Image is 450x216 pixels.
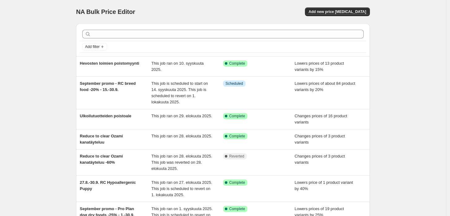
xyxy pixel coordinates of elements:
[152,114,212,118] span: This job ran on 29. elokuuta 2025.
[152,180,212,197] span: This job ran on 27. elokuuta 2025. This job is scheduled to revert on 1. lokakuuta 2025.
[295,81,355,92] span: Lowers prices of about 84 product variants by 20%
[80,61,139,66] span: Hevosten loimien poistomyynti
[152,61,204,72] span: This job ran on 10. syyskuuta 2025.
[225,81,243,86] span: Scheduled
[295,134,345,145] span: Changes prices of 3 product variants
[229,61,245,66] span: Complete
[76,8,135,15] span: NA Bulk Price Editor
[305,7,370,16] button: Add new price [MEDICAL_DATA]
[80,134,123,145] span: Reduce to clear Ozami kanatäyteluu
[295,180,353,191] span: Lowers price of 1 product variant by 40%
[229,114,245,119] span: Complete
[309,9,366,14] span: Add new price [MEDICAL_DATA]
[229,206,245,211] span: Complete
[82,43,107,50] button: Add filter
[152,134,212,138] span: This job ran on 28. elokuuta 2025.
[295,61,344,72] span: Lowers prices of 13 product variants by 15%
[229,180,245,185] span: Complete
[80,180,136,191] span: 27.8.-30.9. RC Hypoallergenic Puppy
[80,81,136,92] span: September promo - RC breed food -20% - 15.-30.9.
[152,154,212,171] span: This job ran on 28. elokuuta 2025. This job was reverted on 28. elokuuta 2025.
[80,114,131,118] span: Ulkoilutuotteiden poistoale
[229,134,245,139] span: Complete
[229,154,244,159] span: Reverted
[295,154,345,165] span: Changes prices of 3 product variants
[85,44,100,49] span: Add filter
[152,81,208,104] span: This job is scheduled to start on 14. syyskuuta 2025. This job is scheduled to revert on 1. lokak...
[80,154,123,165] span: Reduce to clear Ozami kanatäyteluu -60%
[295,114,347,124] span: Changes prices of 16 product variants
